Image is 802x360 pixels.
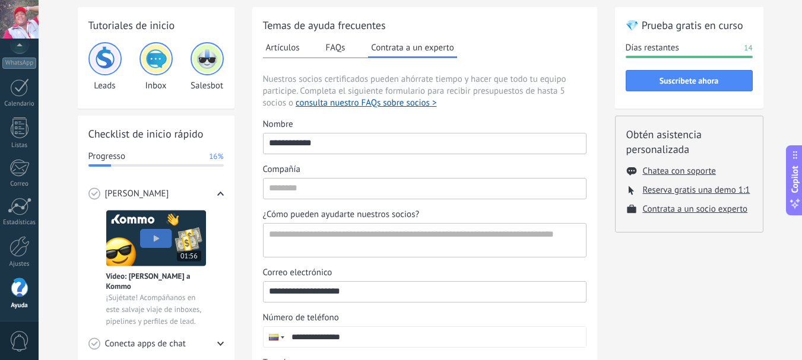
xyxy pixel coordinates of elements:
button: Reserva gratis una demo 1:1 [643,184,750,196]
span: Conecta apps de chat [105,338,186,350]
input: Nombre [264,133,586,152]
span: Correo electrónico [263,267,332,279]
button: consulta nuestro FAQs sobre socios > [296,97,436,109]
input: Correo electrónico [264,282,586,301]
div: Calendario [2,100,37,108]
span: ¿Cómo pueden ayudarte nuestros socios? [263,209,420,221]
span: Nuestros socios certificados pueden ahórrate tiempo y hacer que todo tu equipo participe. Complet... [263,74,587,109]
button: Contrata a un experto [368,39,457,58]
button: Chatea con soporte [643,165,716,177]
h2: Obtén asistencia personalizada [626,127,752,157]
div: Leads [88,42,122,91]
img: Meet video [106,210,206,266]
span: 14 [744,42,752,54]
span: Progresso [88,151,125,163]
div: Correo [2,180,37,188]
div: Estadísticas [2,219,37,227]
span: 16% [209,151,223,163]
input: Compañía [264,179,586,197]
span: Copilot [789,165,801,193]
div: Inbox [140,42,173,91]
button: Contrata a un socio experto [643,203,748,215]
div: WhatsApp [2,58,36,69]
div: Salesbot [191,42,224,91]
span: Suscríbete ahora [660,77,719,85]
span: Número de teléfono [263,312,339,324]
span: Vídeo: [PERSON_NAME] a Kommo [106,271,206,291]
button: Artículos [263,39,303,56]
button: Suscríbete ahora [626,70,753,91]
h2: 💎 Prueba gratis en curso [626,18,753,33]
div: Listas [2,142,37,149]
input: Número de teléfono [286,327,586,347]
h2: Checklist de inicio rápido [88,126,224,141]
div: Ajustes [2,260,37,268]
div: Ecuador: + 593 [264,327,286,347]
h2: Tutoriales de inicio [88,18,224,33]
button: FAQs [323,39,348,56]
span: Días restantes [626,42,679,54]
textarea: ¿Cómo pueden ayudarte nuestros socios? [264,224,584,257]
span: Compañía [263,164,300,176]
span: ¡Sujétate! Acompáñanos en este salvaje viaje de inboxes, pipelines y perfiles de lead. [106,292,206,327]
span: Nombre [263,119,293,130]
span: [PERSON_NAME] [105,188,169,200]
h2: Temas de ayuda frecuentes [263,18,587,33]
div: Ayuda [2,302,37,310]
